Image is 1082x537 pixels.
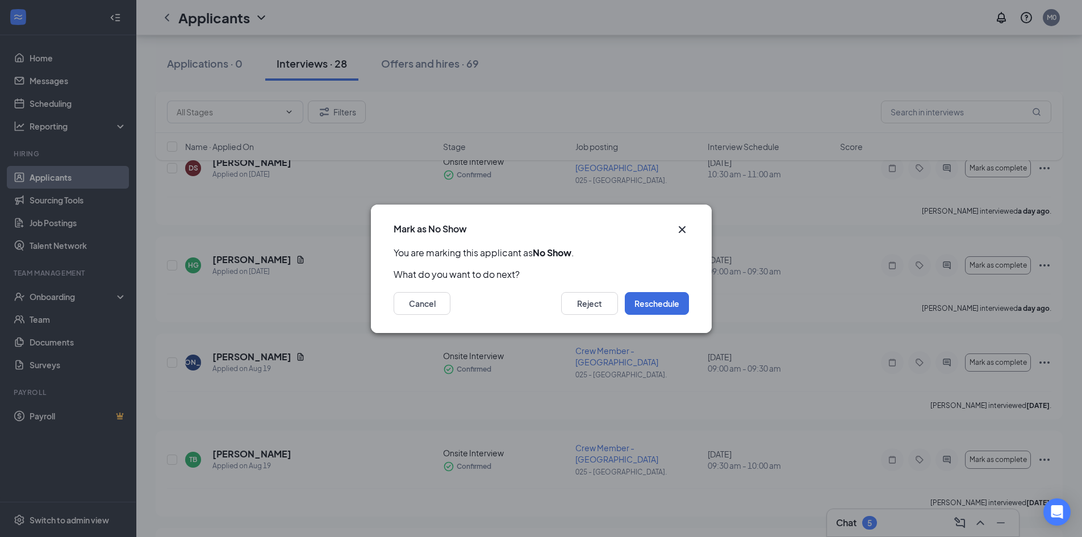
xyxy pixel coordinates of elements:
div: Open Intercom Messenger [1043,498,1071,526]
b: No Show [533,247,571,259]
h3: Mark as No Show [394,223,467,235]
button: Reject [561,292,618,315]
p: What do you want to do next? [394,268,689,281]
svg: Cross [675,223,689,236]
button: Cancel [394,292,450,315]
p: You are marking this applicant as . [394,247,689,259]
button: Close [675,223,689,236]
button: Reschedule [625,292,689,315]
